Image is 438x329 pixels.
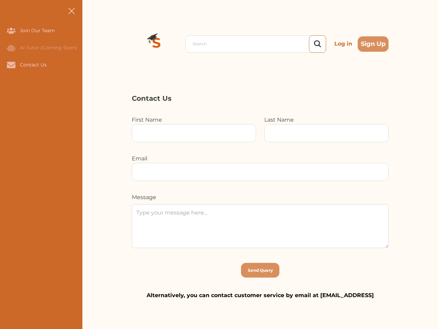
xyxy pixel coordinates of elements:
[358,36,389,52] button: Sign Up
[132,117,162,123] label: First Name
[132,291,389,300] p: Alternatively, you can contact customer service by email at [EMAIL_ADDRESS]
[132,194,156,200] label: Message
[132,93,389,103] p: Contact Us
[248,267,273,273] p: Send Query
[132,19,181,69] img: Logo
[332,37,355,51] p: Log in
[241,263,279,278] button: [object Object]
[264,117,294,123] label: Last Name
[314,40,321,48] img: search_icon
[132,155,147,162] label: Email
